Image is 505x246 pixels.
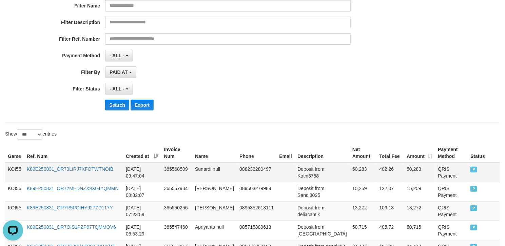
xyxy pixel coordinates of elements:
[105,50,133,61] button: - ALL -
[161,201,193,221] td: 365550256
[470,167,477,172] span: PAID
[123,163,161,182] td: [DATE] 09:47:04
[17,129,42,140] select: Showentries
[350,221,377,240] td: 50,715
[350,163,377,182] td: 50,283
[192,163,237,182] td: Sunardi null
[123,143,161,163] th: Created at: activate to sort column ascending
[470,225,477,230] span: PAID
[435,221,468,240] td: QRIS Payment
[404,143,435,163] th: Amount: activate to sort column ascending
[27,166,113,172] a: K89E250831_OR73LIRJ7XFOTWTNOIB
[123,201,161,221] td: [DATE] 07:23:59
[161,143,193,163] th: Invoice Num
[277,143,295,163] th: Email
[470,205,477,211] span: PAID
[295,221,350,240] td: Deposit from [GEOGRAPHIC_DATA]
[377,201,404,221] td: 106.18
[350,143,377,163] th: Net Amount
[237,163,276,182] td: 088232280497
[5,182,24,201] td: KOI55
[435,143,468,163] th: Payment Method
[295,201,350,221] td: Deposit from deliacantik
[161,221,193,240] td: 365547460
[3,3,23,23] button: Open LiveChat chat widget
[237,201,276,221] td: 0895352618111
[468,143,500,163] th: Status
[295,143,350,163] th: Description
[27,205,113,210] a: K89E250831_OR7R5POIHY927ZD117Y
[404,163,435,182] td: 50,283
[123,221,161,240] td: [DATE] 06:53:29
[110,86,124,91] span: - ALL -
[377,182,404,201] td: 122.07
[131,100,154,110] button: Export
[192,143,237,163] th: Name
[377,221,404,240] td: 405.72
[192,221,237,240] td: Apriyanto null
[110,69,128,75] span: PAID AT
[404,221,435,240] td: 50,715
[435,182,468,201] td: QRIS Payment
[350,182,377,201] td: 15,259
[105,83,133,95] button: - ALL -
[105,66,136,78] button: PAID AT
[192,182,237,201] td: [PERSON_NAME]
[377,143,404,163] th: Total Fee
[27,186,119,191] a: K89E250831_OR72MEDNZX9X04YQMMN
[5,143,24,163] th: Game
[5,201,24,221] td: KOI55
[377,163,404,182] td: 402.26
[123,182,161,201] td: [DATE] 08:32:07
[470,186,477,192] span: PAID
[161,163,193,182] td: 365568509
[161,182,193,201] td: 365557934
[192,201,237,221] td: [PERSON_NAME]
[5,163,24,182] td: KOI55
[5,129,57,140] label: Show entries
[295,163,350,182] td: Deposit from Kothi5758
[435,163,468,182] td: QRIS Payment
[237,143,276,163] th: Phone
[435,201,468,221] td: QRIS Payment
[237,221,276,240] td: 085715889613
[110,53,124,58] span: - ALL -
[24,143,123,163] th: Ref. Num
[295,182,350,201] td: Deposit from Sandi8025
[404,182,435,201] td: 15,259
[105,100,129,110] button: Search
[237,182,276,201] td: 089503279988
[350,201,377,221] td: 13,272
[27,224,116,230] a: K89E250831_OR7OIS1PZP97TQMMOV6
[404,201,435,221] td: 13,272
